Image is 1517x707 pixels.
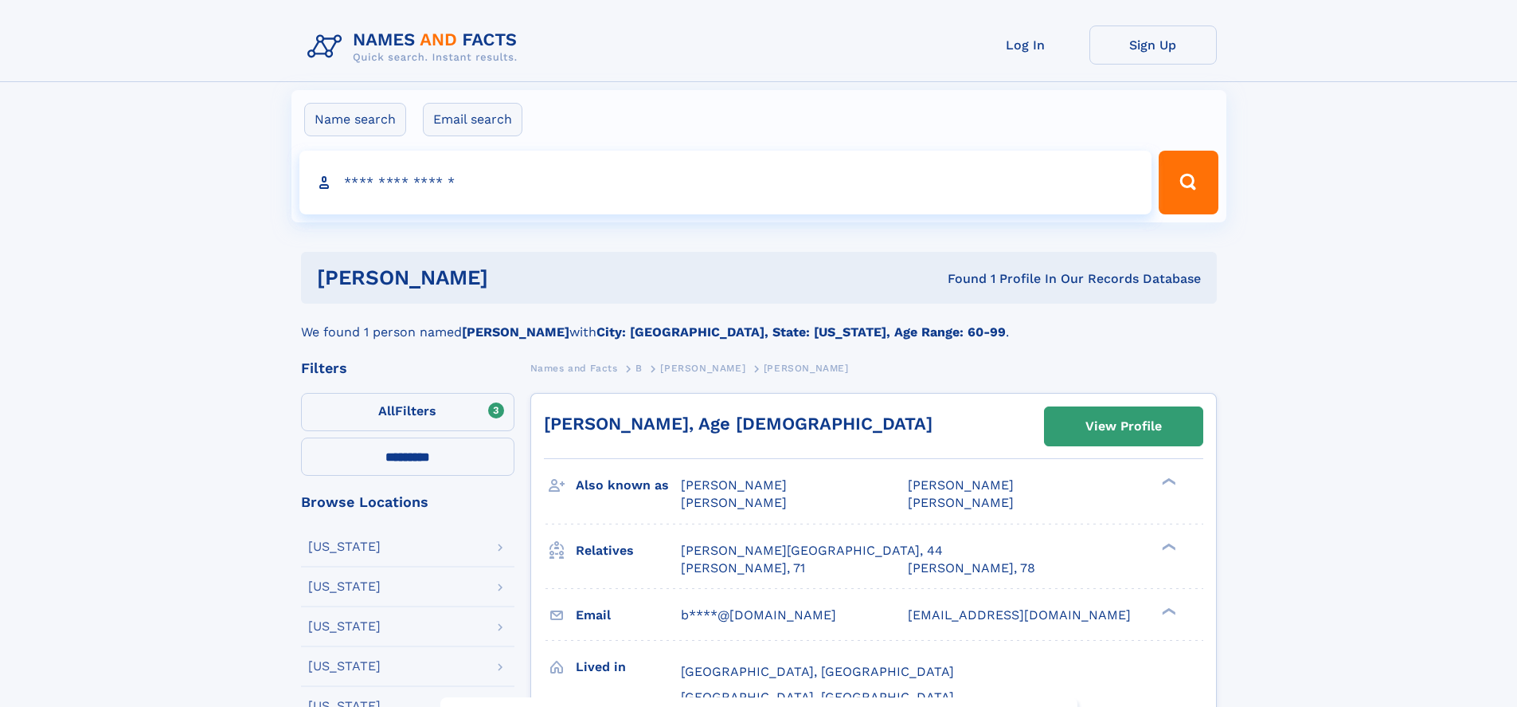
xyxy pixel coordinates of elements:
input: search input [299,151,1152,214]
div: [US_STATE] [308,580,381,593]
b: [PERSON_NAME] [462,324,569,340]
div: View Profile [1085,408,1162,445]
div: Filters [301,361,514,375]
button: Search Button [1159,151,1218,214]
div: [US_STATE] [308,540,381,553]
a: Names and Facts [530,358,618,378]
div: [US_STATE] [308,620,381,633]
span: [EMAIL_ADDRESS][DOMAIN_NAME] [908,607,1131,623]
div: Found 1 Profile In Our Records Database [717,270,1201,288]
h3: Email [576,602,681,629]
span: [PERSON_NAME] [908,477,1014,493]
div: Browse Locations [301,495,514,509]
span: [PERSON_NAME] [660,363,745,374]
a: Log In [962,26,1089,65]
div: ❯ [1158,606,1177,616]
h1: [PERSON_NAME] [317,268,718,288]
div: [US_STATE] [308,660,381,673]
a: [PERSON_NAME], Age [DEMOGRAPHIC_DATA] [544,414,932,434]
a: B [635,358,643,378]
div: ❯ [1158,541,1177,552]
span: [PERSON_NAME] [681,477,787,493]
span: [PERSON_NAME] [681,495,787,510]
label: Email search [423,103,522,136]
span: B [635,363,643,374]
img: Logo Names and Facts [301,26,530,69]
a: [PERSON_NAME], 78 [908,560,1035,577]
label: Filters [301,393,514,431]
a: [PERSON_NAME] [660,358,745,378]
span: [GEOGRAPHIC_DATA], [GEOGRAPHIC_DATA] [681,664,954,679]
a: Sign Up [1089,26,1217,65]
span: [GEOGRAPHIC_DATA], [GEOGRAPHIC_DATA] [681,689,954,705]
a: [PERSON_NAME], 71 [681,560,805,577]
h3: Lived in [576,654,681,681]
div: ❯ [1158,477,1177,487]
a: [PERSON_NAME][GEOGRAPHIC_DATA], 44 [681,542,943,560]
b: City: [GEOGRAPHIC_DATA], State: [US_STATE], Age Range: 60-99 [596,324,1006,340]
span: All [378,403,395,418]
label: Name search [304,103,406,136]
span: [PERSON_NAME] [764,363,849,374]
a: View Profile [1045,407,1202,446]
h3: Relatives [576,537,681,564]
span: [PERSON_NAME] [908,495,1014,510]
h3: Also known as [576,472,681,499]
div: We found 1 person named with . [301,304,1217,342]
